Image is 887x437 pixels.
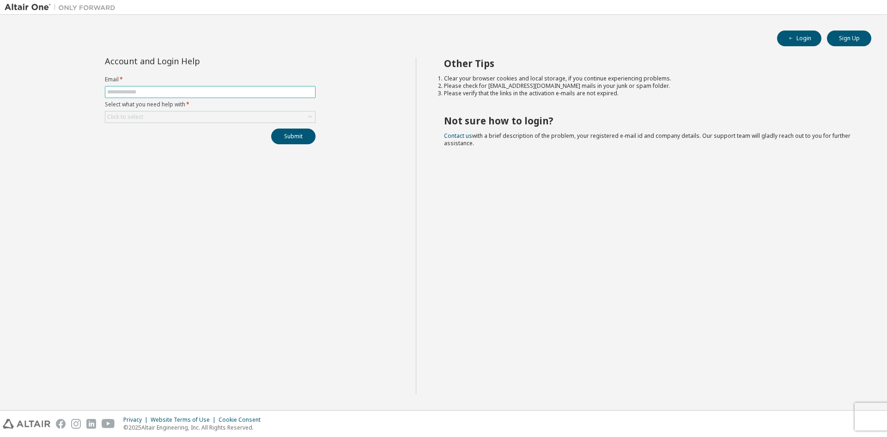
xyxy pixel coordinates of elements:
div: Website Terms of Use [151,416,219,424]
p: © 2025 Altair Engineering, Inc. All Rights Reserved. [123,424,266,431]
div: Account and Login Help [105,57,273,65]
h2: Other Tips [444,57,855,69]
img: facebook.svg [56,419,66,429]
div: Privacy [123,416,151,424]
img: instagram.svg [71,419,81,429]
a: Contact us [444,132,472,140]
span: with a brief description of the problem, your registered e-mail id and company details. Our suppo... [444,132,851,147]
button: Sign Up [827,31,871,46]
img: linkedin.svg [86,419,96,429]
label: Select what you need help with [105,101,316,108]
div: Click to select [105,111,315,123]
img: youtube.svg [102,419,115,429]
li: Clear your browser cookies and local storage, if you continue experiencing problems. [444,75,855,82]
li: Please verify that the links in the activation e-mails are not expired. [444,90,855,97]
div: Cookie Consent [219,416,266,424]
div: Click to select [107,113,143,121]
label: Email [105,76,316,83]
button: Login [777,31,821,46]
img: altair_logo.svg [3,419,50,429]
li: Please check for [EMAIL_ADDRESS][DOMAIN_NAME] mails in your junk or spam folder. [444,82,855,90]
button: Submit [271,129,316,144]
img: Altair One [5,3,120,12]
h2: Not sure how to login? [444,115,855,127]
